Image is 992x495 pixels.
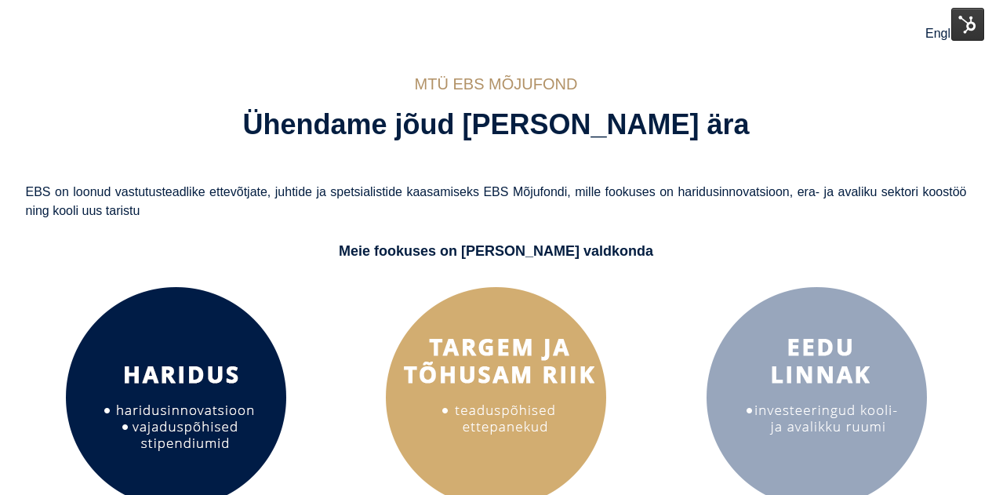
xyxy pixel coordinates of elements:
span: Meie fookuses on [PERSON_NAME] valdkonda [339,243,653,259]
span: MTÜ EBS MÕJUFOND [415,75,578,93]
span: Ühendame jõud [PERSON_NAME] ära [242,108,749,140]
img: HubSpot Tools Menu Toggle [951,8,984,41]
span: EBS on loonud vastutusteadlike ettevõtjate, juhtide ja spetsialistide kaasamiseks EBS Mõjufondi, ... [26,185,967,217]
a: English [925,27,966,40]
